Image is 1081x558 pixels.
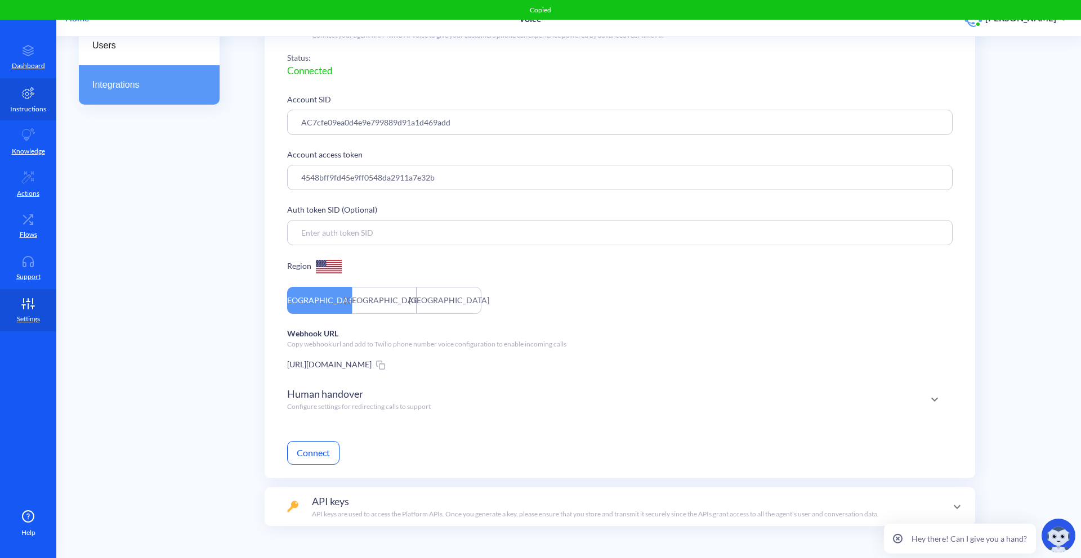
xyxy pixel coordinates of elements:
[79,26,220,65] a: Users
[530,6,551,14] span: Copied
[287,204,953,215] p: Auth token SID (Optional)
[287,68,512,74] p: Connected
[287,261,311,271] span: Region
[20,229,37,240] p: Flows
[287,52,512,64] p: Status:
[1042,519,1075,552] img: copilot-icon.svg
[312,494,349,509] span: API keys
[265,487,975,526] div: API keysAPI keys are used to access the Platform APIs. Once you generate a key, please ensure tha...
[287,93,953,105] p: Account SID
[92,39,197,52] span: Users
[287,402,431,412] p: Configure settings for redirecting calls to support
[352,287,417,314] div: [GEOGRAPHIC_DATA]
[16,272,41,282] p: Support
[17,188,39,199] p: Actions
[912,533,1027,544] p: Hey there! Can I give you a hand?
[17,314,40,324] p: Settings
[417,287,481,314] div: [GEOGRAPHIC_DATA]
[287,165,953,190] input: Enter account access token (access key)
[312,510,879,518] span: API keys are used to access the Platform APIs. Once you generate a key, please ensure that you st...
[287,328,338,338] span: Webhook URL
[316,260,342,273] img: svg%3e
[287,220,953,245] input: Enter auth token SID
[92,78,197,92] span: Integrations
[287,110,953,135] input: Enter account SID
[287,386,363,402] span: Human handover
[287,441,340,465] button: Connect
[12,61,45,71] p: Dashboard
[287,339,953,349] p: Copy webhook url and add to Twilio phone number voice configuration to enable incoming calls
[79,65,220,105] a: Integrations
[287,287,352,314] div: [GEOGRAPHIC_DATA]
[21,528,35,538] span: Help
[10,104,46,114] p: Instructions
[12,146,45,156] p: Knowledge
[287,148,953,160] p: Account access token
[287,358,953,371] div: [URL][DOMAIN_NAME]
[287,380,953,418] div: Human handoverConfigure settings for redirecting calls to support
